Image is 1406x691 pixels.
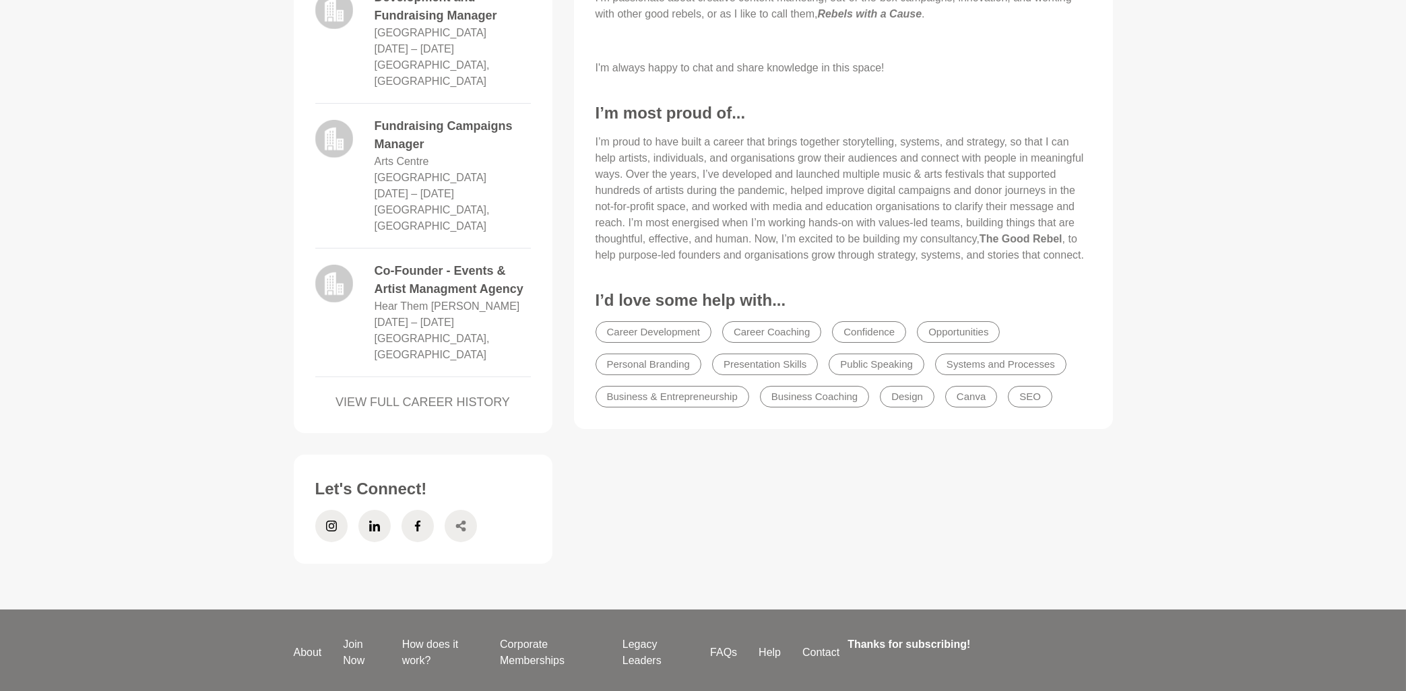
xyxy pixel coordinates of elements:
[375,188,455,199] time: [DATE] – [DATE]
[748,645,792,661] a: Help
[489,636,612,669] a: Corporate Memberships
[315,120,353,158] img: logo
[612,636,699,669] a: Legacy Leaders
[375,186,455,202] dd: March 2023 – August 2023
[596,134,1091,263] p: I’m proud to have built a career that brings together storytelling, systems, and strategy, so tha...
[358,510,391,542] a: LinkedIn
[375,202,531,234] dd: [GEOGRAPHIC_DATA], [GEOGRAPHIC_DATA]
[375,317,455,328] time: [DATE] – [DATE]
[596,60,1091,76] p: I'm always happy to chat and share knowledge in this space!
[596,290,1091,310] h3: I’d love some help with...
[315,393,531,412] a: VIEW FULL CAREER HISTORY
[980,233,1062,244] strong: The Good Rebel
[391,636,489,669] a: How does it work?
[315,510,348,542] a: Instagram
[375,298,520,315] dd: Hear Them [PERSON_NAME]
[596,103,1091,123] h3: I’m most proud of...
[375,41,455,57] dd: March 2024 – August 2024
[315,479,531,499] h3: Let's Connect!
[375,315,455,331] dd: March 2015 – March 2023
[792,645,850,661] a: Contact
[283,645,333,661] a: About
[375,331,531,363] dd: [GEOGRAPHIC_DATA], [GEOGRAPHIC_DATA]
[375,117,531,154] dd: Fundraising Campaigns Manager
[817,8,922,20] em: Rebels with a Cause
[445,510,477,542] a: Share
[375,154,531,186] dd: Arts Centre [GEOGRAPHIC_DATA]
[402,510,434,542] a: Facebook
[848,636,1104,653] h4: Thanks for subscribing!
[375,57,531,90] dd: [GEOGRAPHIC_DATA], [GEOGRAPHIC_DATA]
[375,43,455,55] time: [DATE] – [DATE]
[315,265,353,302] img: logo
[699,645,748,661] a: FAQs
[375,262,531,298] dd: Co-Founder - Events & Artist Managment Agency
[332,636,391,669] a: Join Now
[375,25,487,41] dd: [GEOGRAPHIC_DATA]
